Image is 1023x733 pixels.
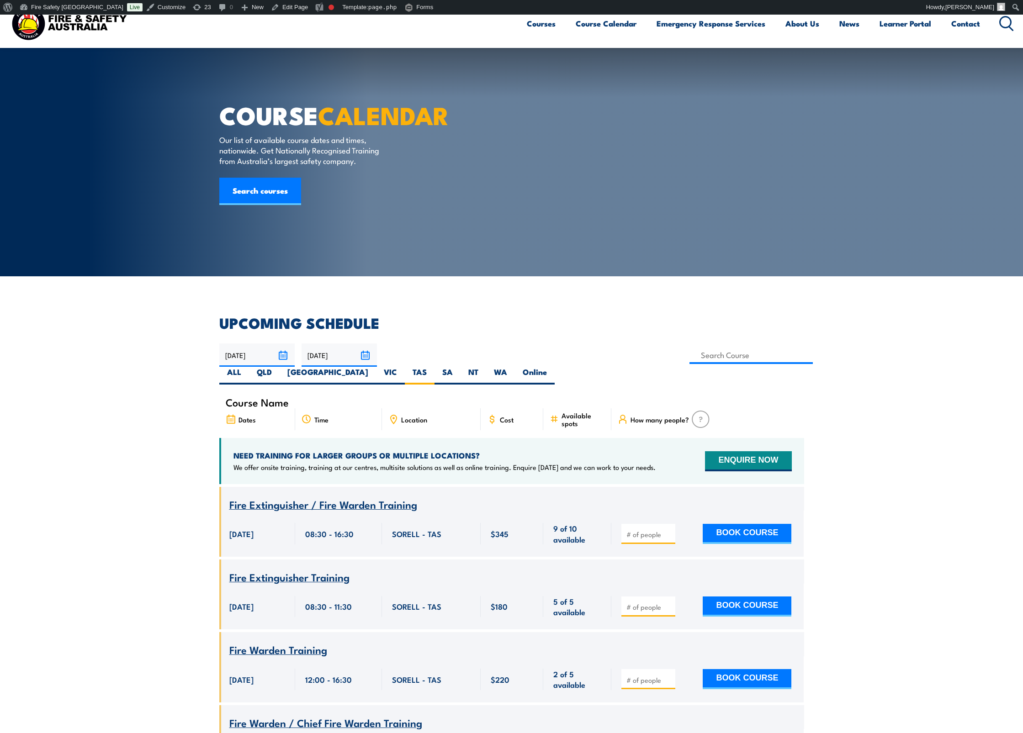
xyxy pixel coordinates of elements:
[314,416,329,423] span: Time
[703,524,791,544] button: BOOK COURSE
[626,675,672,685] input: # of people
[239,416,256,423] span: Dates
[500,416,514,423] span: Cost
[229,642,327,657] span: Fire Warden Training
[392,674,441,685] span: SORELL - TAS
[785,11,819,36] a: About Us
[631,416,689,423] span: How many people?
[219,316,804,329] h2: UPCOMING SCHEDULE
[703,669,791,689] button: BOOK COURSE
[305,674,352,685] span: 12:00 - 16:30
[705,451,791,471] button: ENQUIRE NOW
[486,367,515,385] label: WA
[553,523,601,544] span: 9 of 10 available
[219,343,295,367] input: From date
[229,715,422,730] span: Fire Warden / Chief Fire Warden Training
[576,11,636,36] a: Course Calendar
[515,367,555,385] label: Online
[527,11,556,36] a: Courses
[229,717,422,729] a: Fire Warden / Chief Fire Warden Training
[302,343,377,367] input: To date
[229,601,254,612] span: [DATE]
[305,528,354,539] span: 08:30 - 16:30
[401,416,427,423] span: Location
[368,4,397,11] span: page.php
[229,644,327,656] a: Fire Warden Training
[703,596,791,617] button: BOOK COURSE
[392,601,441,612] span: SORELL - TAS
[233,463,656,472] p: We offer onsite training, training at our centres, multisite solutions as well as online training...
[229,569,350,585] span: Fire Extinguisher Training
[229,572,350,583] a: Fire Extinguisher Training
[229,496,417,512] span: Fire Extinguisher / Fire Warden Training
[880,11,931,36] a: Learner Portal
[491,528,509,539] span: $345
[392,528,441,539] span: SORELL - TAS
[305,601,352,612] span: 08:30 - 11:30
[951,11,980,36] a: Contact
[491,674,509,685] span: $220
[249,367,280,385] label: QLD
[405,367,435,385] label: TAS
[233,450,656,460] h4: NEED TRAINING FOR LARGER GROUPS OR MULTIPLE LOCATIONS?
[376,367,405,385] label: VIC
[839,11,859,36] a: News
[562,411,605,427] span: Available spots
[945,4,994,11] span: [PERSON_NAME]
[329,5,334,10] div: Focus keyphrase not set
[226,398,289,406] span: Course Name
[626,530,672,539] input: # of people
[229,528,254,539] span: [DATE]
[491,601,508,612] span: $180
[229,674,254,685] span: [DATE]
[461,367,486,385] label: NT
[229,499,417,511] a: Fire Extinguisher / Fire Warden Training
[127,3,143,11] a: Live
[219,104,445,126] h1: COURSE
[657,11,765,36] a: Emergency Response Services
[318,95,449,133] strong: CALENDAR
[219,134,386,166] p: Our list of available course dates and times, nationwide. Get Nationally Recognised Training from...
[553,669,601,690] span: 2 of 5 available
[219,367,249,385] label: ALL
[280,367,376,385] label: [GEOGRAPHIC_DATA]
[553,596,601,617] span: 5 of 5 available
[626,602,672,612] input: # of people
[219,178,301,205] a: Search courses
[435,367,461,385] label: SA
[689,346,813,364] input: Search Course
